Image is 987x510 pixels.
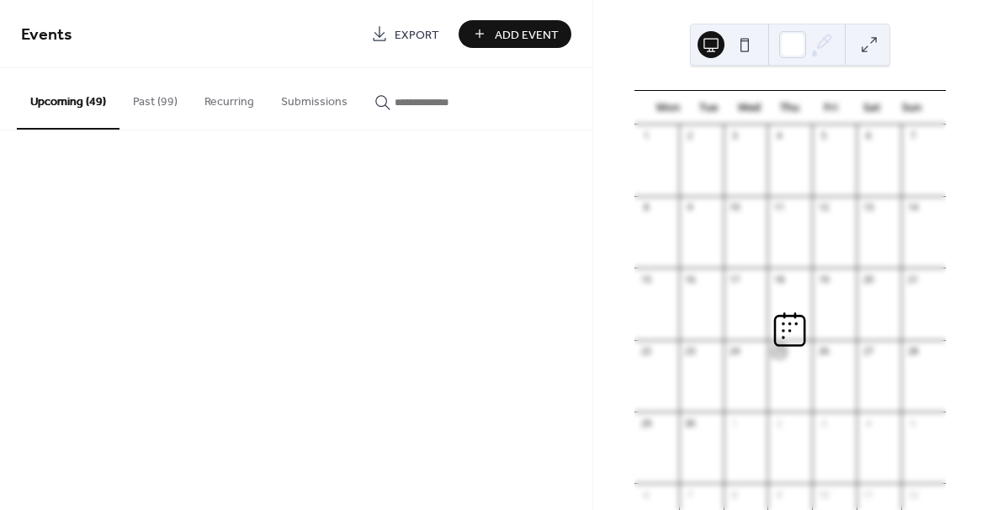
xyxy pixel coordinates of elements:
div: 10 [729,201,741,214]
div: 11 [772,201,785,214]
div: 8 [729,488,741,501]
div: 9 [772,488,785,501]
div: 22 [639,345,652,358]
div: 10 [817,488,830,501]
span: Events [21,19,72,51]
div: 7 [684,488,697,501]
div: 4 [862,417,874,429]
div: Wed [729,91,769,125]
button: Past (99) [119,68,191,128]
div: 3 [817,417,830,429]
div: 21 [906,273,919,285]
button: Recurring [191,68,268,128]
a: Export [358,20,452,48]
div: Sat [851,91,891,125]
div: Mon [648,91,688,125]
div: 2 [684,130,697,142]
div: 25 [772,345,785,358]
div: 7 [906,130,919,142]
div: 19 [817,273,830,285]
div: 1 [639,130,652,142]
div: 6 [639,488,652,501]
div: 30 [684,417,697,429]
div: 6 [862,130,874,142]
div: 26 [817,345,830,358]
div: 28 [906,345,919,358]
div: 11 [862,488,874,501]
span: Export [395,26,439,44]
div: 14 [906,201,919,214]
button: Upcoming (49) [17,68,119,130]
div: Fri [810,91,851,125]
div: 18 [772,273,785,285]
div: 12 [817,201,830,214]
div: 12 [906,488,919,501]
div: Tue [688,91,729,125]
div: 3 [729,130,741,142]
div: 9 [684,201,697,214]
div: 8 [639,201,652,214]
div: 29 [639,417,652,429]
button: Submissions [268,68,361,128]
div: 13 [862,201,874,214]
div: Thu [770,91,810,125]
div: 4 [772,130,785,142]
div: 23 [684,345,697,358]
div: Sun [892,91,932,125]
div: 20 [862,273,874,285]
div: 24 [729,345,741,358]
div: 27 [862,345,874,358]
button: Add Event [459,20,571,48]
div: 16 [684,273,697,285]
div: 1 [729,417,741,429]
div: 17 [729,273,741,285]
div: 2 [772,417,785,429]
div: 5 [906,417,919,429]
div: 15 [639,273,652,285]
span: Add Event [495,26,559,44]
div: 5 [817,130,830,142]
